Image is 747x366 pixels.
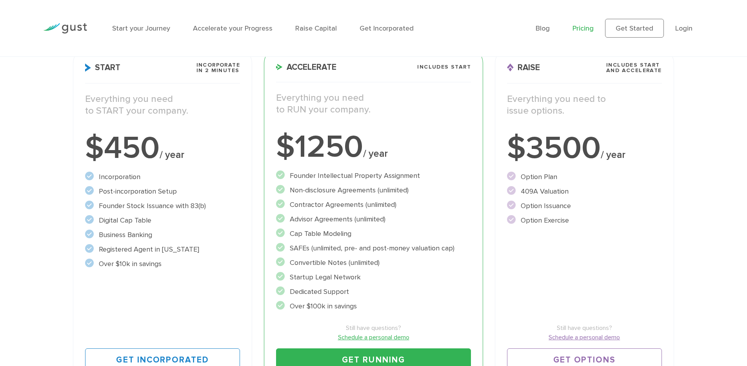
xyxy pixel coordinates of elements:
[85,259,240,269] li: Over $10k in savings
[276,257,471,268] li: Convertible Notes (unlimited)
[295,24,337,33] a: Raise Capital
[85,132,240,164] div: $450
[85,186,240,197] li: Post-incorporation Setup
[507,215,662,226] li: Option Exercise
[360,24,414,33] a: Get Incorporated
[276,185,471,196] li: Non-disclosure Agreements (unlimited)
[276,131,471,163] div: $1250
[276,92,471,116] p: Everything you need to RUN your company.
[276,199,471,210] li: Contractor Agreements (unlimited)
[507,63,540,72] span: Raise
[276,272,471,283] li: Startup Legal Network
[276,63,336,71] span: Accelerate
[43,23,87,34] img: Gust Logo
[276,323,471,333] span: Still have questions?
[363,148,388,159] span: / year
[85,201,240,211] li: Founder Stock Issuance with 83(b)
[507,201,662,211] li: Option Issuance
[605,19,664,38] a: Get Started
[85,215,240,226] li: Digital Cap Table
[85,172,240,182] li: Incorporation
[507,333,662,342] a: Schedule a personal demo
[675,24,692,33] a: Login
[507,186,662,197] li: 409A Valuation
[536,24,550,33] a: Blog
[507,63,514,72] img: Raise Icon
[507,132,662,164] div: $3500
[276,243,471,254] li: SAFEs (unlimited, pre- and post-money valuation cap)
[193,24,273,33] a: Accelerate your Progress
[85,63,91,72] img: Start Icon X2
[276,170,471,181] li: Founder Intellectual Property Assignment
[276,64,283,70] img: Accelerate Icon
[417,64,471,70] span: Includes START
[160,149,184,161] span: / year
[606,62,662,73] span: Includes START and ACCELERATE
[276,333,471,342] a: Schedule a personal demo
[196,62,240,73] span: Incorporate in 2 Minutes
[85,244,240,255] li: Registered Agent in [US_STATE]
[276,301,471,312] li: Over $100k in savings
[573,24,594,33] a: Pricing
[601,149,625,161] span: / year
[276,214,471,225] li: Advisor Agreements (unlimited)
[507,93,662,117] p: Everything you need to issue options.
[85,230,240,240] li: Business Banking
[112,24,170,33] a: Start your Journey
[276,286,471,297] li: Dedicated Support
[507,172,662,182] li: Option Plan
[85,93,240,117] p: Everything you need to START your company.
[276,228,471,239] li: Cap Table Modeling
[85,63,120,72] span: Start
[507,323,662,333] span: Still have questions?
